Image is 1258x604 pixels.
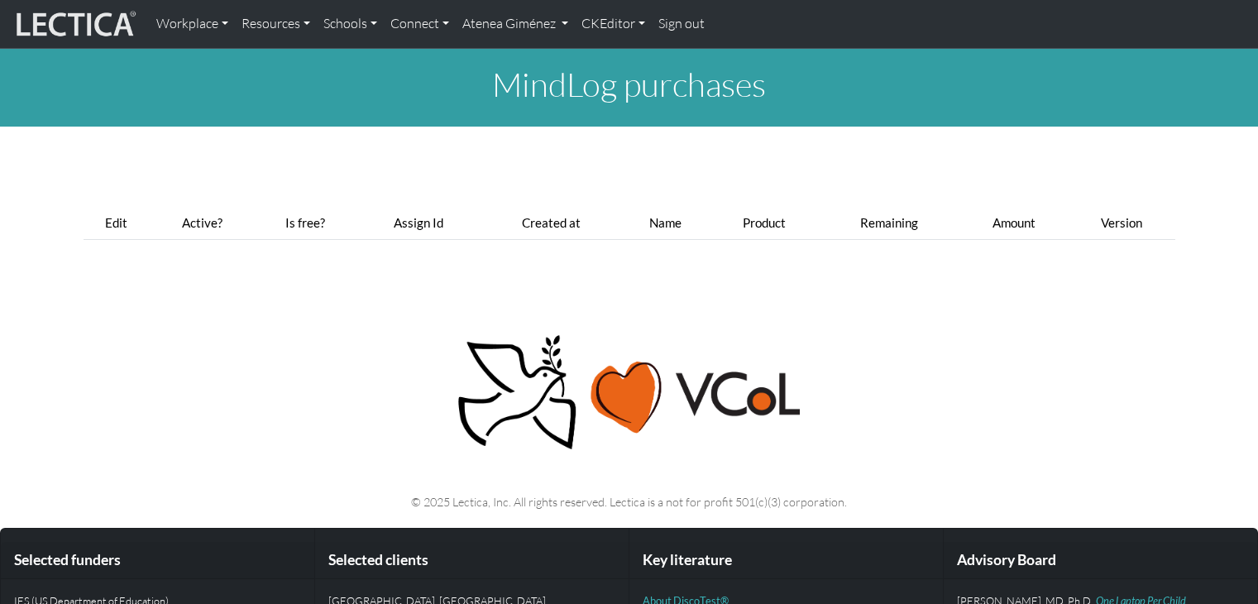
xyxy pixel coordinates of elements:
[710,206,819,240] th: Product
[944,542,1257,579] div: Advisory Board
[93,492,1165,511] p: © 2025 Lectica, Inc. All rights reserved. Lectica is a not for profit 501(c)(3) corporation.
[1,542,314,579] div: Selected funders
[315,542,629,579] div: Selected clients
[1069,206,1174,240] th: Version
[480,206,622,240] th: Created at
[150,7,235,41] a: Workplace
[12,8,136,40] img: lecticalive
[819,206,959,240] th: Remaining
[254,206,356,240] th: Is free?
[652,7,711,41] a: Sign out
[357,206,481,240] th: Assign Id
[317,7,384,41] a: Schools
[575,7,652,41] a: CKEditor
[235,7,317,41] a: Resources
[84,206,151,240] th: Edit
[150,206,254,240] th: Active?
[452,333,806,453] img: Peace, love, VCoL
[622,206,710,240] th: Name
[629,542,943,579] div: Key literature
[384,7,456,41] a: Connect
[959,206,1069,240] th: Amount
[456,7,575,41] a: Atenea Giménez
